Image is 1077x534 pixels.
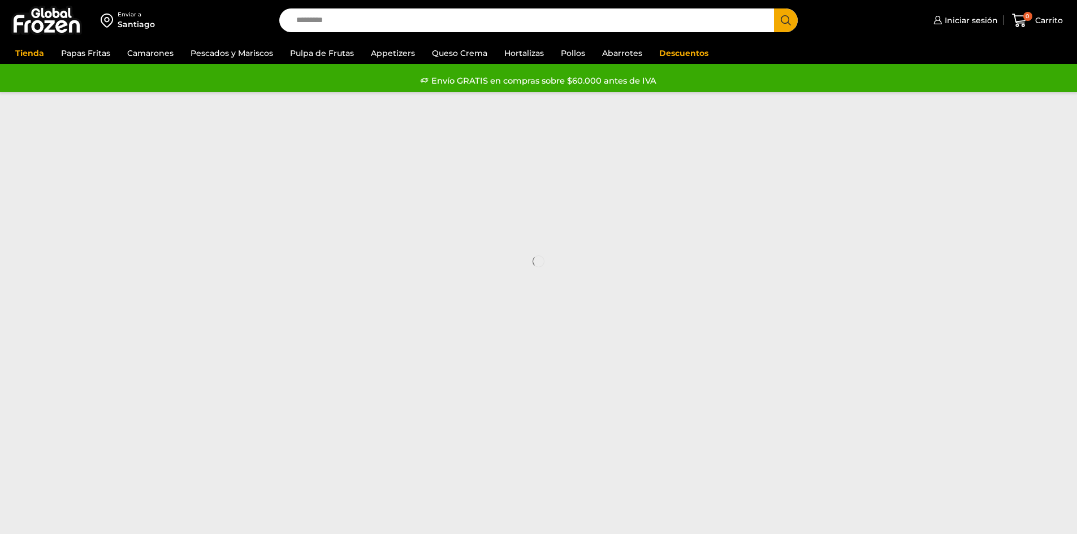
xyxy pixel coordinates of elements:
span: 0 [1023,12,1032,21]
a: Descuentos [654,42,714,64]
a: 0 Carrito [1009,7,1066,34]
a: Abarrotes [596,42,648,64]
span: Iniciar sesión [942,15,998,26]
img: address-field-icon.svg [101,11,118,30]
a: Pescados y Mariscos [185,42,279,64]
a: Appetizers [365,42,421,64]
a: Papas Fritas [55,42,116,64]
div: Enviar a [118,11,155,19]
button: Search button [774,8,798,32]
a: Iniciar sesión [931,9,998,32]
a: Queso Crema [426,42,493,64]
div: Santiago [118,19,155,30]
a: Tienda [10,42,50,64]
span: Carrito [1032,15,1063,26]
a: Pollos [555,42,591,64]
a: Hortalizas [499,42,550,64]
a: Camarones [122,42,179,64]
a: Pulpa de Frutas [284,42,360,64]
